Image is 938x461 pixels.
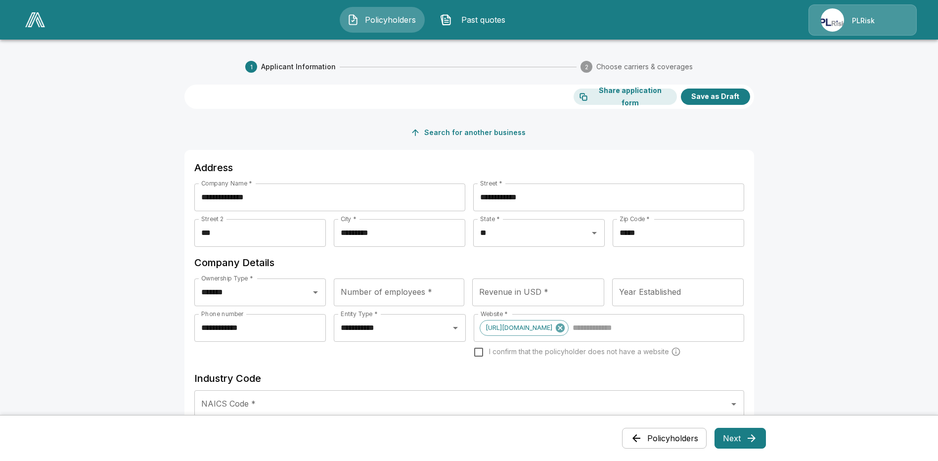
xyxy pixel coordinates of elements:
[574,89,677,105] button: Share application form
[480,179,502,187] label: Street *
[201,179,252,187] label: Company Name *
[671,347,681,357] svg: Carriers run a cyber security scan on the policyholders' websites. Please enter a website wheneve...
[480,215,500,223] label: State *
[596,62,693,72] span: Choose carriers & coverages
[480,320,569,336] div: [URL][DOMAIN_NAME]
[341,215,357,223] label: City *
[25,12,45,27] img: AA Logo
[456,14,510,26] span: Past quotes
[489,347,669,357] span: I confirm that the policyholder does not have a website
[340,7,425,33] button: Policyholders IconPolicyholders
[481,310,508,318] label: Website *
[363,14,417,26] span: Policyholders
[201,310,244,318] label: Phone number
[620,215,650,223] label: Zip Code *
[585,63,588,71] text: 2
[194,255,744,271] h6: Company Details
[261,62,336,72] span: Applicant Information
[408,124,530,142] button: Search for another business
[194,160,744,176] h6: Address
[622,428,707,449] button: Policyholders
[201,215,223,223] label: Street 2
[347,14,359,26] img: Policyholders Icon
[727,397,741,411] button: Open
[194,370,744,386] h6: Industry Code
[681,89,750,105] button: Save as Draft
[715,428,766,449] button: Next
[309,285,322,299] button: Open
[341,310,377,318] label: Entity Type *
[480,322,558,333] span: [URL][DOMAIN_NAME]
[250,63,252,71] text: 1
[448,321,462,335] button: Open
[587,226,601,240] button: Open
[440,14,452,26] img: Past quotes Icon
[201,274,253,282] label: Ownership Type *
[433,7,518,33] button: Past quotes IconPast quotes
